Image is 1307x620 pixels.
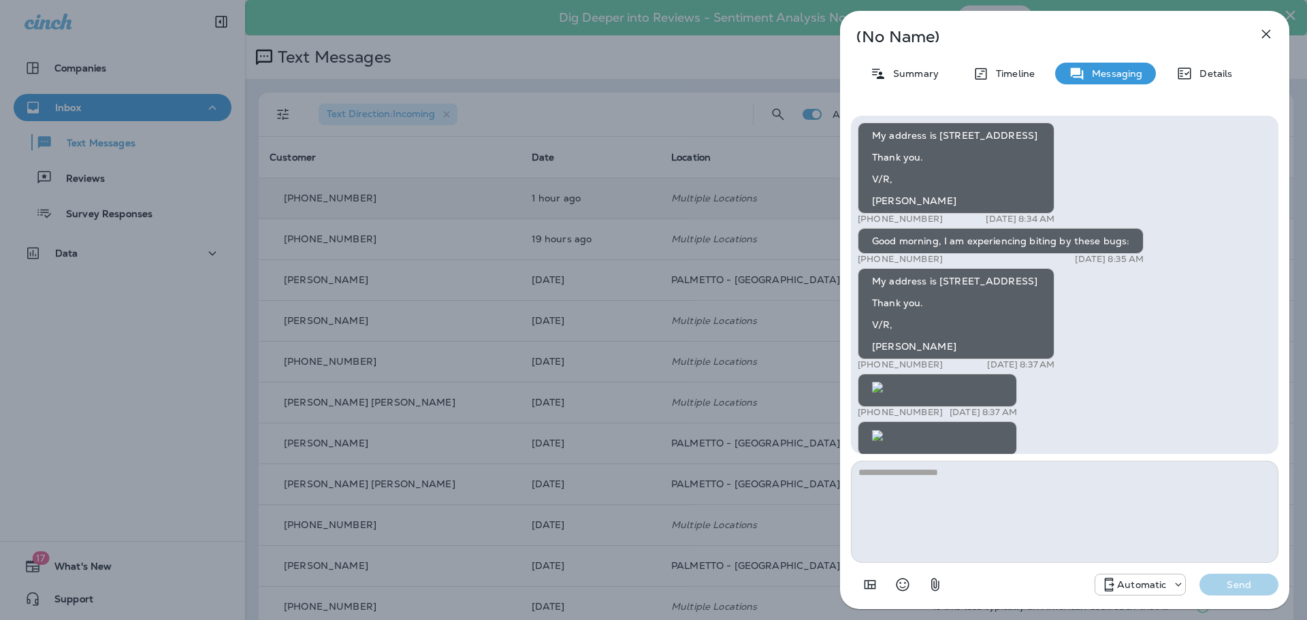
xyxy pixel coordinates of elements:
div: My address is [STREET_ADDRESS] Thank you. V/R, [PERSON_NAME] [858,268,1054,359]
p: [PHONE_NUMBER] [858,214,943,225]
button: Select an emoji [889,571,916,598]
img: twilio-download [872,430,883,441]
div: My address is [STREET_ADDRESS] Thank you. V/R, [PERSON_NAME] [858,123,1054,214]
p: Automatic [1117,579,1166,590]
p: [DATE] 8:34 AM [986,214,1054,225]
p: (No Name) [856,31,1228,42]
img: twilio-download [872,382,883,393]
p: Summary [886,68,939,79]
button: Add in a premade template [856,571,884,598]
p: [PHONE_NUMBER] [858,254,943,265]
p: [PHONE_NUMBER] [858,407,943,418]
p: Messaging [1085,68,1142,79]
p: [DATE] 8:37 AM [950,407,1017,418]
p: [PHONE_NUMBER] [858,359,943,370]
p: Details [1193,68,1232,79]
p: [DATE] 8:35 AM [1075,254,1144,265]
p: [DATE] 8:37 AM [987,359,1054,370]
div: Good morning, I am experiencing biting by these bugs: [858,228,1144,254]
p: Timeline [989,68,1035,79]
